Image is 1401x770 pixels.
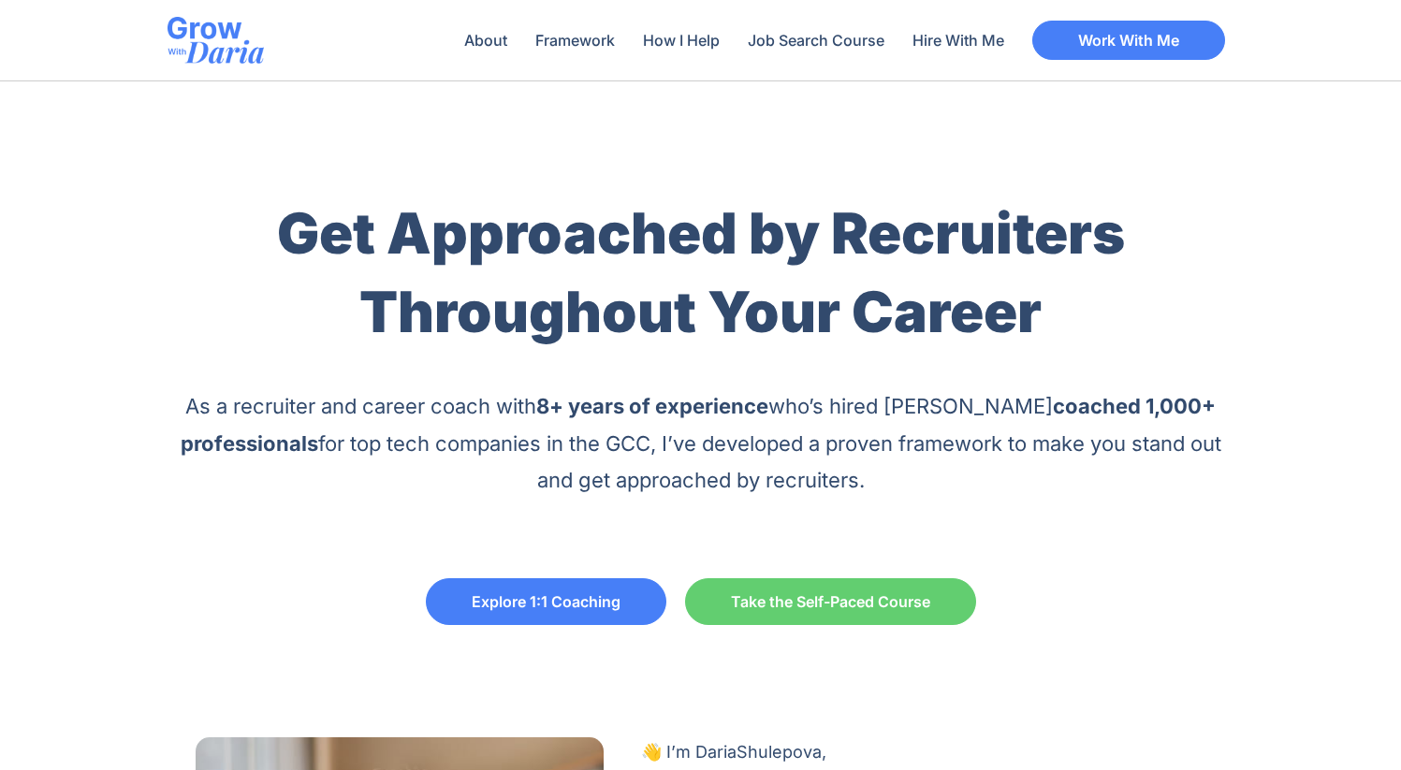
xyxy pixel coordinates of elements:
p: Shulepova [641,737,1206,767]
a: Work With Me [1032,21,1225,60]
b: coached 1,000+ professionals [181,394,1217,456]
a: About [455,19,517,62]
span: Work With Me [1078,33,1179,48]
a: Hire With Me [903,19,1014,62]
span: Explore 1:1 Coaching [472,594,620,609]
span: 👋 I’m Daria [641,742,737,762]
span: Take the Self-Paced Course [731,594,930,609]
p: As a recruiter and career coach with who’s hired [PERSON_NAME] for top tech companies in the GCC,... [168,388,1234,500]
b: 8+ years of experience [536,394,768,418]
span: , [822,742,826,762]
a: Explore 1:1 Coaching [426,578,666,625]
a: Take the Self-Paced Course [685,578,976,625]
h1: Get Approached by Recruiters Throughout Your Career [168,194,1234,351]
a: Job Search Course [738,19,894,62]
nav: Menu [455,19,1014,62]
a: Framework [526,19,624,62]
a: How I Help [634,19,729,62]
